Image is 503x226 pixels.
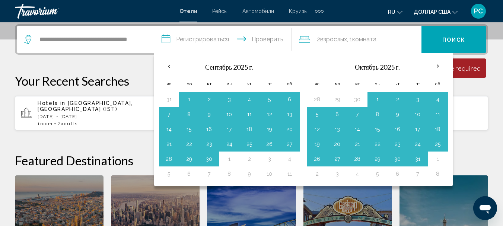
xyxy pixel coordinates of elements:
button: Day 17 [412,124,424,134]
button: Day 23 [392,139,404,149]
button: Day 24 [412,139,424,149]
button: Day 31 [163,94,175,105]
button: Previous month [159,58,179,75]
button: Day 27 [284,139,296,149]
button: Day 4 [432,94,444,105]
a: Травориум [15,4,172,19]
button: Day 5 [264,94,276,105]
button: Day 2 [311,169,323,179]
button: Day 9 [243,169,255,179]
a: Круизы [289,8,308,14]
h2: Featured Destinations [15,153,488,168]
button: Day 17 [223,124,235,134]
font: , 1 [347,36,352,43]
font: РС [474,7,483,15]
button: Day 6 [331,109,343,120]
button: Day 1 [372,94,383,105]
button: Day 2 [392,94,404,105]
font: ru [388,9,395,15]
button: Day 10 [223,109,235,120]
button: Day 24 [223,139,235,149]
button: Day 6 [284,94,296,105]
a: Автомобили [242,8,274,14]
button: Day 8 [372,109,383,120]
button: Day 8 [183,109,195,120]
button: Day 5 [372,169,383,179]
button: Day 27 [331,154,343,164]
button: Day 18 [243,124,255,134]
button: Day 25 [432,139,444,149]
button: Day 7 [203,169,215,179]
button: Путешественники: 2 взрослых, 0 детей [292,26,421,53]
button: Day 4 [284,154,296,164]
button: Поиск [421,26,486,53]
button: Day 23 [203,139,215,149]
font: Октябрь 2025 г. [355,63,400,71]
div: Виджет поиска [17,26,486,53]
button: Изменить валюту [414,6,458,17]
font: комната [352,36,376,43]
span: [GEOGRAPHIC_DATA], [GEOGRAPHIC_DATA] (IST) [38,100,133,112]
button: Day 11 [284,169,296,179]
font: 2 [317,36,320,43]
button: Day 2 [203,94,215,105]
button: Даты заезда и выезда [154,26,292,53]
button: Day 10 [264,169,276,179]
button: В следующем месяце [428,58,448,75]
button: Day 1 [432,154,444,164]
button: Day 6 [183,169,195,179]
button: Day 12 [311,124,323,134]
button: Day 3 [412,94,424,105]
button: Дополнительные элементы навигации [315,5,324,17]
button: Day 3 [264,154,276,164]
button: Day 12 [264,109,276,120]
button: Day 14 [351,124,363,134]
button: Day 22 [183,139,195,149]
p: [DATE] - [DATE] [38,114,162,119]
button: Day 10 [412,109,424,120]
a: Рейсы [212,8,227,14]
button: Day 25 [243,139,255,149]
button: Day 19 [264,124,276,134]
button: Day 29 [372,154,383,164]
button: Day 29 [331,94,343,105]
button: Day 11 [243,109,255,120]
button: Day 28 [311,94,323,105]
button: Day 31 [412,154,424,164]
button: Day 30 [203,154,215,164]
span: Room [40,121,53,126]
font: Сентябрь 2025 г. [205,63,254,71]
button: Day 6 [392,169,404,179]
button: Day 2 [243,154,255,164]
button: Day 3 [223,94,235,105]
span: Adults [61,121,77,126]
span: 2 [58,121,77,126]
button: Day 7 [351,109,363,120]
button: Day 28 [163,154,175,164]
button: Day 5 [311,109,323,120]
font: взрослых [320,36,347,43]
button: Day 11 [432,109,444,120]
button: Day 1 [223,154,235,164]
button: Day 19 [311,139,323,149]
button: Day 28 [351,154,363,164]
font: Поиск [442,37,466,43]
iframe: Кнопка запуска окна обмена сообщениями [473,196,497,220]
button: Day 15 [183,124,195,134]
a: Отели [179,8,197,14]
font: доллар США [414,9,451,15]
span: 1 [38,121,52,126]
button: Day 15 [372,124,383,134]
button: Day 4 [351,169,363,179]
button: Меню пользователя [469,3,488,19]
button: Day 3 [331,169,343,179]
span: Hotels in [38,100,66,106]
button: Day 8 [223,169,235,179]
button: Day 14 [163,124,175,134]
button: Day 30 [392,154,404,164]
button: Day 26 [264,139,276,149]
button: Day 13 [284,109,296,120]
